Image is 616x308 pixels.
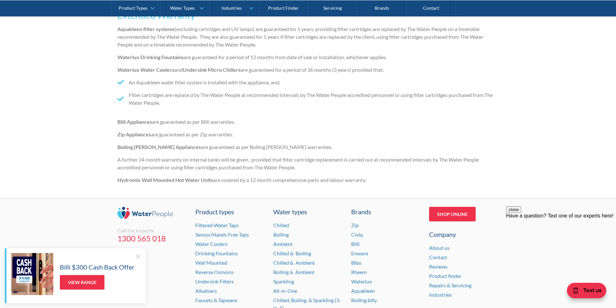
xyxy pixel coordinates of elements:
a: Billi [351,241,360,247]
a: Alkalisers [195,288,217,294]
li: An Aquakleen water filter system is installed with the appliance, and; [117,79,499,86]
a: Faucets & Tapware [195,297,237,303]
a: Water types [273,207,343,217]
div: Call the experts [117,227,187,234]
a: Water Coolers [195,241,228,247]
strong: Waterlux Water Coolers [117,67,174,73]
a: 1300 565 018 [117,234,187,243]
div: Brands [351,207,421,217]
strong: Waterlux Drinking Fountains [117,54,184,60]
a: Aquakleen [351,288,375,294]
a: Boiling & Ambient [273,269,315,275]
a: Bibo [351,260,362,266]
a: Rheem [351,269,367,275]
a: Repairs & Servicing [429,282,471,288]
a: Boiling [273,231,289,238]
div: Industries [222,5,242,11]
li: Filter cartridges are replace d by The Water People at recommended intervals by The Water People ... [117,91,499,107]
p: A further 24 month warranty on internal tanks will be given, provided that filter cartridge repla... [117,156,499,171]
p: are guaranteed for a period of 12 months from date of sale or installation, whichever applies. [117,53,499,61]
a: Chilled & Boiling [273,250,311,256]
a: Undersink Filters [195,278,234,284]
strong: Zip Appliances [117,131,151,137]
a: Filtered Water Taps [195,222,239,228]
a: Reverse Osmosis [195,269,233,275]
a: Sensor/Hands Free Taps [195,231,249,238]
a: Wall Mounted [195,260,227,266]
a: Drinking Fountains [195,250,238,256]
p: are guaranteed as per Billi warranties. [117,118,499,126]
a: Civiq [351,231,363,238]
p: and are guaranteed for a period of 36 months (3 years) provided that: [117,66,499,74]
strong: Aquakleen filter systems [117,26,175,32]
a: Reviews [429,263,448,270]
a: Industries [429,292,452,298]
a: Contact [429,254,447,260]
strong: Hydromix Wall Mounted Hot Water Units [117,177,213,183]
a: All-in-One [273,288,297,294]
p: are guaranteed as per Zip warranties. [117,131,499,138]
a: Waterlux [351,278,372,284]
a: Product finder [429,273,461,279]
a: View Range [60,275,104,290]
a: Chilled & Ambient [273,260,315,266]
p: (excluding cartridges and UV lamps) are guaranteed for 5 years, providing filter cartridges are r... [117,25,499,48]
a: Product types [195,207,265,217]
img: Billi $300 Cash Back Offer [11,253,53,295]
a: About us [429,245,449,251]
a: Zip [351,222,359,228]
div: Water Types [170,5,195,11]
a: Boiling billy [351,297,377,303]
a: Sparkling [273,278,294,284]
a: Shop Online [429,207,476,221]
iframe: podium webchat widget prompt [506,206,616,284]
strong: Billi Appliances [117,119,152,125]
div: Company [429,229,499,239]
a: Ambient [273,241,293,247]
a: Chilled [273,222,289,228]
strong: Undersink Micro Chillers [183,67,241,73]
div: Product Types [119,5,147,11]
p: are covered by a 12 month comprehensive parts and labour warranty. [117,176,499,184]
strong: Boiling [PERSON_NAME] Appliances [117,144,201,150]
a: Enware [351,250,368,256]
iframe: podium webchat widget bubble [551,276,616,308]
h5: Billi $300 Cash Back Offer [60,262,135,272]
p: are guaranteed as per Boiling [PERSON_NAME] warranties. [117,143,499,151]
